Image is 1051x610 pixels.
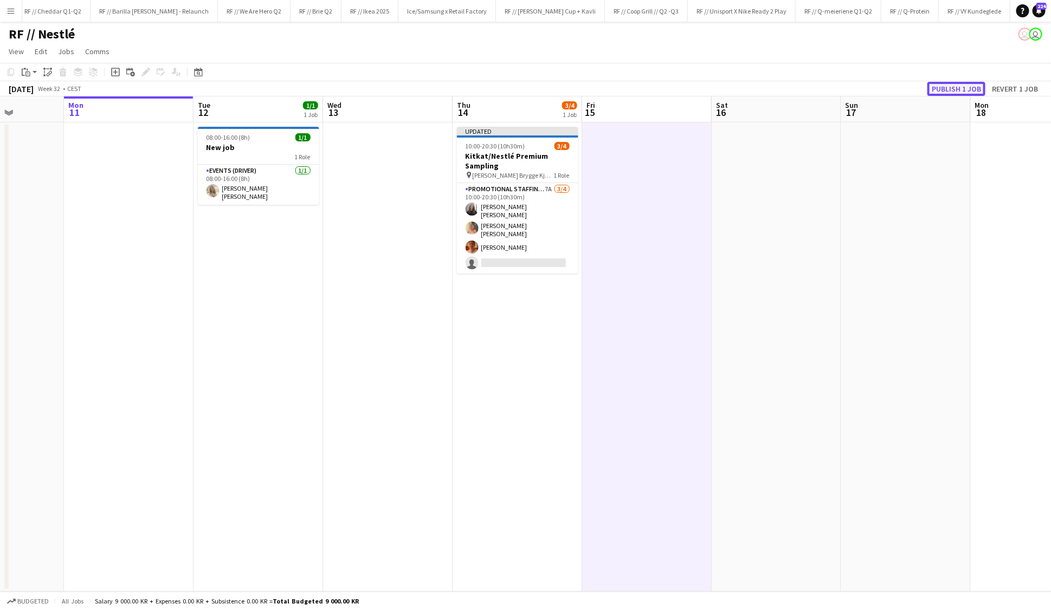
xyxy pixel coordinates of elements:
div: 1 Job [304,111,318,119]
span: 11 [67,106,83,119]
app-user-avatar: Alexander Skeppland Hole [1029,28,1042,41]
button: RF // We Are Hero Q2 [218,1,291,22]
app-user-avatar: Alexander Skeppland Hole [1018,28,1031,41]
button: RF // Brie Q2 [291,1,341,22]
button: RF // Coop Grill // Q2 -Q3 [605,1,688,22]
button: RF // [PERSON_NAME] Cup + Kavli [496,1,605,22]
a: Edit [30,44,51,59]
span: Mon [975,100,989,110]
span: 1 Role [554,171,570,179]
span: 1/1 [303,101,318,109]
h1: RF // Nestlé [9,26,75,42]
span: 1 Role [295,153,311,161]
span: 14 [455,106,470,119]
span: Edit [35,47,47,56]
h3: Kitkat/Nestlé Premium Sampling [457,151,578,171]
span: Comms [85,47,109,56]
a: Comms [81,44,114,59]
a: View [4,44,28,59]
span: Sat [716,100,728,110]
h3: New job [198,142,319,152]
span: Budgeted [17,598,49,605]
button: Revert 1 job [988,82,1042,96]
span: 15 [585,106,595,119]
span: Week 32 [36,85,63,93]
span: 17 [844,106,859,119]
span: View [9,47,24,56]
button: RF // Unisport X Nike Ready 2 Play [688,1,796,22]
span: Jobs [58,47,74,56]
div: Updated [457,127,578,135]
span: Tue [198,100,210,110]
div: Salary 9 000.00 KR + Expenses 0.00 KR + Subsistence 0.00 KR = [95,597,359,605]
span: Fri [586,100,595,110]
span: 13 [326,106,341,119]
span: Wed [327,100,341,110]
span: 18 [973,106,989,119]
a: 224 [1033,4,1046,17]
app-card-role: Promotional Staffing (Brand Ambassadors)7A3/410:00-20:30 (10h30m)[PERSON_NAME] [PERSON_NAME][PERS... [457,183,578,274]
button: Ice/Samsung x Retail Factory [398,1,496,22]
div: [DATE] [9,83,34,94]
app-job-card: 08:00-16:00 (8h)1/1New job1 RoleEvents (Driver)1/108:00-16:00 (8h)[PERSON_NAME] [PERSON_NAME] [198,127,319,205]
button: RF // Q-meieriene Q1-Q2 [796,1,881,22]
span: 224 [1036,3,1047,10]
button: RF // Ikea 2025 [341,1,398,22]
span: All jobs [60,597,86,605]
span: 16 [714,106,728,119]
app-card-role: Events (Driver)1/108:00-16:00 (8h)[PERSON_NAME] [PERSON_NAME] [198,165,319,205]
span: 12 [196,106,210,119]
span: 1/1 [295,133,311,141]
span: [PERSON_NAME] Brygge Kjøpesenter [473,171,554,179]
span: Sun [846,100,859,110]
button: RF // VY Kundeglede [939,1,1010,22]
span: 3/4 [554,142,570,150]
span: 10:00-20:30 (10h30m) [466,142,525,150]
span: Total Budgeted 9 000.00 KR [273,597,359,605]
button: RF // Barilla [PERSON_NAME] - Relaunch [91,1,218,22]
a: Jobs [54,44,79,59]
button: Budgeted [5,595,50,607]
span: 3/4 [562,101,577,109]
button: RF // Cheddar Q1-Q2 [16,1,91,22]
div: 1 Job [563,111,577,119]
button: Publish 1 job [927,82,985,96]
app-job-card: Updated10:00-20:30 (10h30m)3/4Kitkat/Nestlé Premium Sampling [PERSON_NAME] Brygge Kjøpesenter1 Ro... [457,127,578,274]
span: 08:00-16:00 (8h) [207,133,250,141]
span: Mon [68,100,83,110]
button: RF // Q-Protein [881,1,939,22]
span: Thu [457,100,470,110]
div: CEST [67,85,81,93]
